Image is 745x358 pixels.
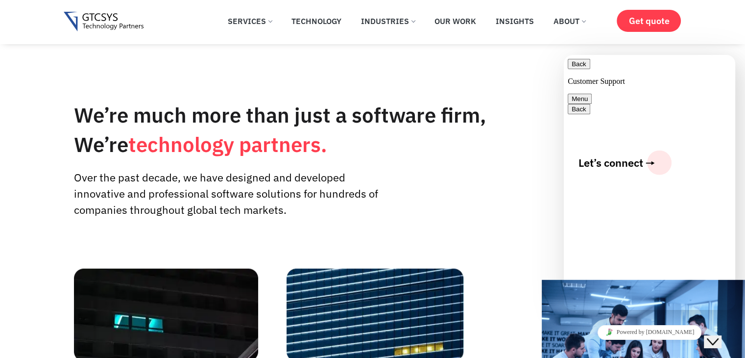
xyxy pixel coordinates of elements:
[128,131,327,158] span: technology partners.
[74,101,555,159] h2: We’re much more than just a software firm, We’re
[427,10,483,32] a: Our Work
[617,10,681,32] a: Get quote
[74,169,382,218] p: Over the past decade, we have designed and developed innovative and professional software solutio...
[64,12,144,32] img: Gtcsys logo
[564,55,735,310] iframe: chat widget
[546,10,593,32] a: About
[220,10,279,32] a: Services
[628,16,669,26] span: Get quote
[488,10,541,32] a: Insights
[564,321,735,343] iframe: chat widget
[284,10,349,32] a: Technology
[704,319,735,348] iframe: chat widget
[354,10,422,32] a: Industries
